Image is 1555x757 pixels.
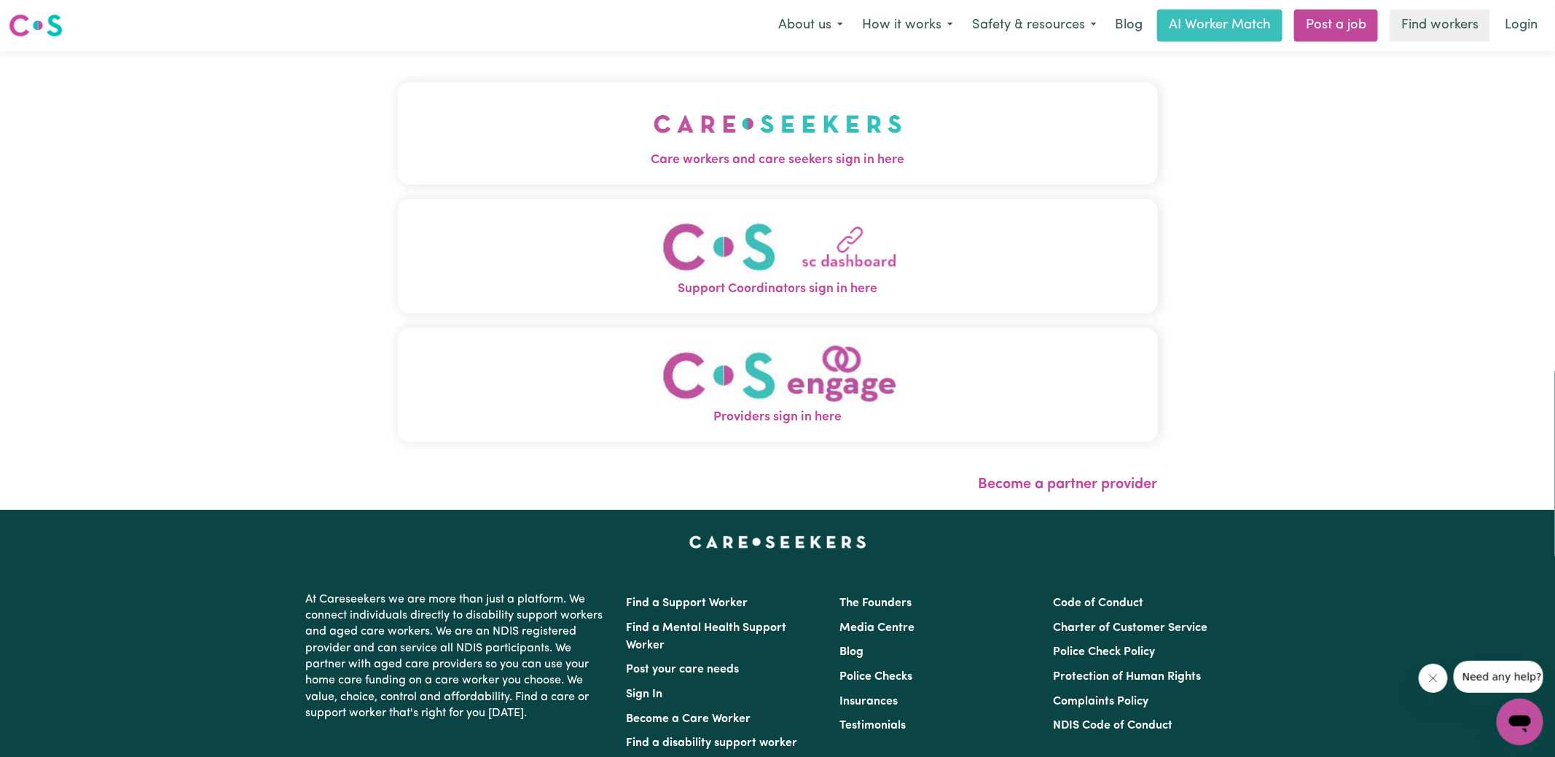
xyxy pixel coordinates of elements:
a: Testimonials [839,720,906,731]
button: Support Coordinators sign in here [398,199,1158,313]
button: Safety & resources [963,10,1106,41]
a: Police Check Policy [1054,646,1156,658]
a: Find a Mental Health Support Worker [626,622,786,651]
a: Code of Conduct [1054,597,1144,609]
button: Care workers and care seekers sign in here [398,82,1158,184]
iframe: Close message [1419,664,1448,693]
a: AI Worker Match [1157,9,1282,42]
a: Blog [839,646,863,658]
a: Post a job [1294,9,1378,42]
a: Insurances [839,696,898,707]
a: Protection of Human Rights [1054,671,1202,683]
a: Careseekers logo [9,9,63,42]
a: Find a Support Worker [626,597,748,609]
a: Careseekers home page [689,536,866,548]
a: Blog [1106,9,1151,42]
button: Providers sign in here [398,328,1158,442]
span: Providers sign in here [398,408,1158,427]
iframe: Message from company [1454,661,1543,693]
span: Support Coordinators sign in here [398,280,1158,299]
a: The Founders [839,597,912,609]
iframe: Button to launch messaging window [1497,699,1543,745]
img: Careseekers logo [9,12,63,39]
a: Sign In [626,689,662,700]
span: Care workers and care seekers sign in here [398,151,1158,170]
a: Become a partner provider [979,477,1158,492]
a: Complaints Policy [1054,696,1149,707]
a: Find workers [1390,9,1490,42]
button: About us [769,10,853,41]
a: Media Centre [839,622,914,634]
a: Find a disability support worker [626,737,797,749]
a: Post your care needs [626,664,739,675]
a: Login [1496,9,1546,42]
button: How it works [853,10,963,41]
a: NDIS Code of Conduct [1054,720,1173,731]
a: Become a Care Worker [626,713,751,725]
a: Charter of Customer Service [1054,622,1208,634]
a: Police Checks [839,671,912,683]
p: At Careseekers we are more than just a platform. We connect individuals directly to disability su... [305,586,608,728]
